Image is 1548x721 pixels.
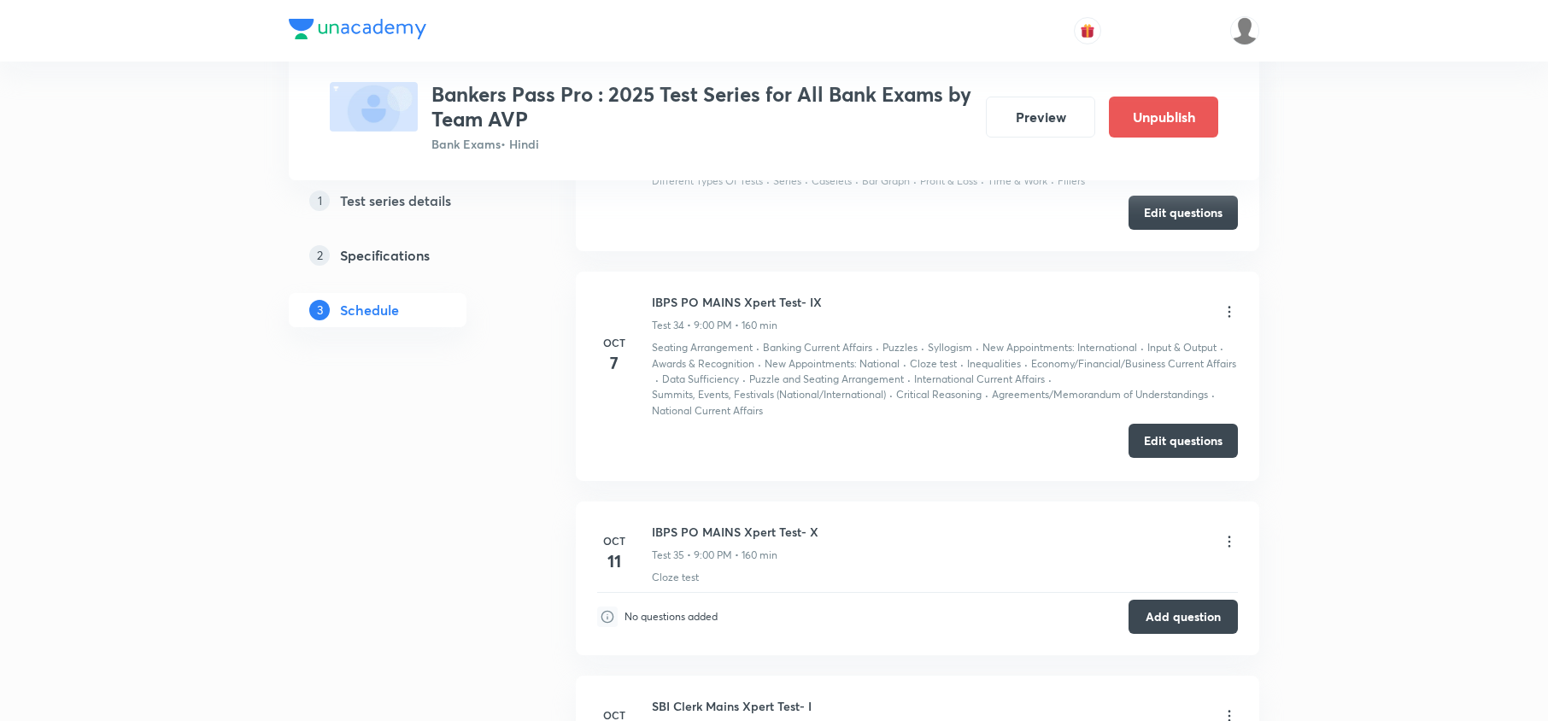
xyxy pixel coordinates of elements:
p: Cloze test [652,570,699,585]
button: Edit questions [1129,424,1238,458]
p: Test 34 • 9:00 PM • 160 min [652,318,777,333]
button: avatar [1074,17,1101,44]
p: Awards & Recognition [652,356,754,372]
p: Series [773,173,801,189]
p: Seating Arrangement [652,340,753,355]
button: Preview [986,97,1095,138]
div: · [1211,387,1215,402]
div: · [985,387,988,402]
div: · [1220,340,1223,355]
p: New Appointments: International [982,340,1137,355]
div: · [913,173,917,189]
div: · [1048,372,1052,387]
p: Inequalities [967,356,1021,372]
div: · [758,356,761,372]
p: Profit & Loss [920,173,977,189]
img: Company Logo [289,19,426,39]
div: · [889,387,893,402]
p: Bank Exams • Hindi [431,135,972,153]
div: · [766,173,770,189]
p: National Current Affairs [652,403,763,419]
img: infoIcon [597,607,618,627]
a: 1Test series details [289,184,521,218]
div: · [1024,356,1028,372]
p: Bar Graph [862,173,910,189]
div: · [1051,173,1054,189]
div: · [976,340,979,355]
div: · [907,372,911,387]
p: 2 [309,245,330,266]
div: · [903,356,906,372]
p: New Appointments: National [765,356,900,372]
p: Puzzles [882,340,918,355]
p: International Current Affairs [914,372,1045,387]
p: Agreements/Memorandum of Understandings [992,387,1208,402]
p: Input & Output [1147,340,1217,355]
div: · [756,340,759,355]
h4: 11 [597,548,631,574]
div: · [742,372,746,387]
a: Company Logo [289,19,426,44]
p: Time & Work [988,173,1047,189]
p: Test 35 • 9:00 PM • 160 min [652,548,777,563]
h6: Oct [597,533,631,548]
div: · [855,173,859,189]
h4: 7 [597,350,631,376]
p: Summits, Events, Festivals (National/International) [652,387,886,402]
p: Caselets [812,173,852,189]
p: Cloze test [910,356,957,372]
div: · [805,173,808,189]
div: · [876,340,879,355]
img: avatar [1080,23,1095,38]
button: Unpublish [1109,97,1218,138]
div: · [655,372,659,387]
p: 3 [309,300,330,320]
a: 2Specifications [289,238,521,273]
h5: Specifications [340,245,430,266]
h3: Bankers Pass Pro : 2025 Test Series for All Bank Exams by Team AVP [431,82,972,132]
h6: IBPS PO MAINS Xpert Test- IX [652,293,822,311]
h6: IBPS PO MAINS Xpert Test- X [652,523,818,541]
div: · [921,340,924,355]
h5: Schedule [340,300,399,320]
div: · [960,356,964,372]
p: No questions added [624,609,718,624]
p: Puzzle and Seating Arrangement [749,372,904,387]
h6: SBI Clerk Mains Xpert Test- I [652,697,812,715]
p: Fillers [1058,173,1085,189]
p: Critical Reasoning [896,387,982,402]
img: fallback-thumbnail.png [330,82,418,132]
p: Banking Current Affairs [763,340,872,355]
p: Different Types Of Tests [652,173,763,189]
div: · [1140,340,1144,355]
div: · [981,173,984,189]
p: 1 [309,191,330,211]
p: Data Sufficiency [662,372,739,387]
img: Kriti [1230,16,1259,45]
p: Syllogism [928,340,972,355]
p: Economy/Financial/Business Current Affairs [1031,356,1236,372]
h5: Test series details [340,191,451,211]
button: Edit questions [1129,196,1238,230]
button: Add question [1129,600,1238,634]
h6: Oct [597,335,631,350]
